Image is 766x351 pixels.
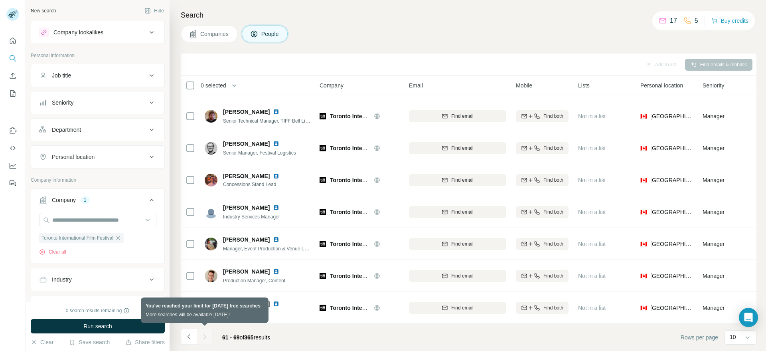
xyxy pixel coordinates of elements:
[695,16,698,26] p: 5
[31,338,53,346] button: Clear
[451,304,473,311] span: Find email
[6,141,19,155] button: Use Surfe API
[205,301,217,314] img: Avatar
[516,302,569,314] button: Find both
[578,273,606,279] span: Not in a list
[223,268,270,276] span: [PERSON_NAME]
[223,204,270,212] span: [PERSON_NAME]
[31,52,165,59] p: Personal information
[222,334,270,341] span: results
[330,273,421,279] span: Toronto International Film Festival
[205,142,217,155] img: Avatar
[6,123,19,138] button: Use Surfe on LinkedIn
[409,302,506,314] button: Find email
[516,142,569,154] button: Find both
[223,108,270,116] span: [PERSON_NAME]
[640,112,647,120] span: 🇨🇦
[578,81,590,89] span: Lists
[578,145,606,151] span: Not in a list
[273,268,279,275] img: LinkedIn logo
[31,66,164,85] button: Job title
[543,113,563,120] span: Find both
[711,15,748,26] button: Buy credits
[543,208,563,216] span: Find both
[201,81,226,89] span: 0 selected
[31,190,164,213] button: Company1
[6,51,19,65] button: Search
[31,120,164,139] button: Department
[640,81,683,89] span: Personal location
[739,308,758,327] div: Open Intercom Messenger
[320,241,326,247] img: Logo of Toronto International Film Festival
[640,304,647,312] span: 🇨🇦
[83,322,112,330] span: Run search
[330,305,421,311] span: Toronto International Film Festival
[330,145,421,151] span: Toronto International Film Festival
[516,238,569,250] button: Find both
[640,240,647,248] span: 🇨🇦
[578,305,606,311] span: Not in a list
[205,110,217,123] img: Avatar
[409,206,506,218] button: Find email
[703,241,725,247] span: Manager
[543,176,563,184] span: Find both
[330,113,421,119] span: Toronto International Film Festival
[681,333,718,341] span: Rows per page
[516,110,569,122] button: Find both
[205,238,217,250] img: Avatar
[41,234,113,242] span: Toronto International Film Festival
[125,338,165,346] button: Share filters
[31,319,165,333] button: Run search
[640,272,647,280] span: 🇨🇦
[650,304,693,312] span: [GEOGRAPHIC_DATA]
[578,113,606,119] span: Not in a list
[578,241,606,247] span: Not in a list
[52,276,72,284] div: Industry
[69,338,110,346] button: Save search
[273,236,279,243] img: LinkedIn logo
[273,173,279,179] img: LinkedIn logo
[223,214,280,220] span: Industry Services Manager
[451,208,473,216] span: Find email
[223,181,289,188] span: Concessions Stand Lead
[451,272,473,280] span: Find email
[273,141,279,147] img: LinkedIn logo
[52,126,81,134] div: Department
[52,153,95,161] div: Personal location
[81,196,90,204] div: 1
[52,71,71,79] div: Job title
[320,305,326,311] img: Logo of Toronto International Film Festival
[409,238,506,250] button: Find email
[6,176,19,190] button: Feedback
[39,248,66,256] button: Clear all
[320,177,326,183] img: Logo of Toronto International Film Festival
[223,309,289,316] span: Senior Manager
[273,109,279,115] img: LinkedIn logo
[6,34,19,48] button: Quick start
[31,7,56,14] div: New search
[200,30,229,38] span: Companies
[240,334,245,341] span: of
[703,209,725,215] span: Manager
[31,297,164,316] button: HQ location
[6,69,19,83] button: Enrich CSV
[223,150,296,156] span: Senior Manager, Festival Logistics
[650,208,693,216] span: [GEOGRAPHIC_DATA]
[703,81,724,89] span: Seniority
[181,329,197,345] button: Navigate to previous page
[53,28,103,36] div: Company lookalikes
[139,5,170,17] button: Hide
[223,300,270,308] span: [PERSON_NAME]
[222,334,240,341] span: 61 - 69
[52,99,73,107] div: Seniority
[205,206,217,218] img: Avatar
[6,86,19,101] button: My lists
[223,172,270,180] span: [PERSON_NAME]
[516,174,569,186] button: Find both
[650,240,693,248] span: [GEOGRAPHIC_DATA]
[543,304,563,311] span: Find both
[703,113,725,119] span: Manager
[516,206,569,218] button: Find both
[650,144,693,152] span: [GEOGRAPHIC_DATA]
[451,240,473,248] span: Find email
